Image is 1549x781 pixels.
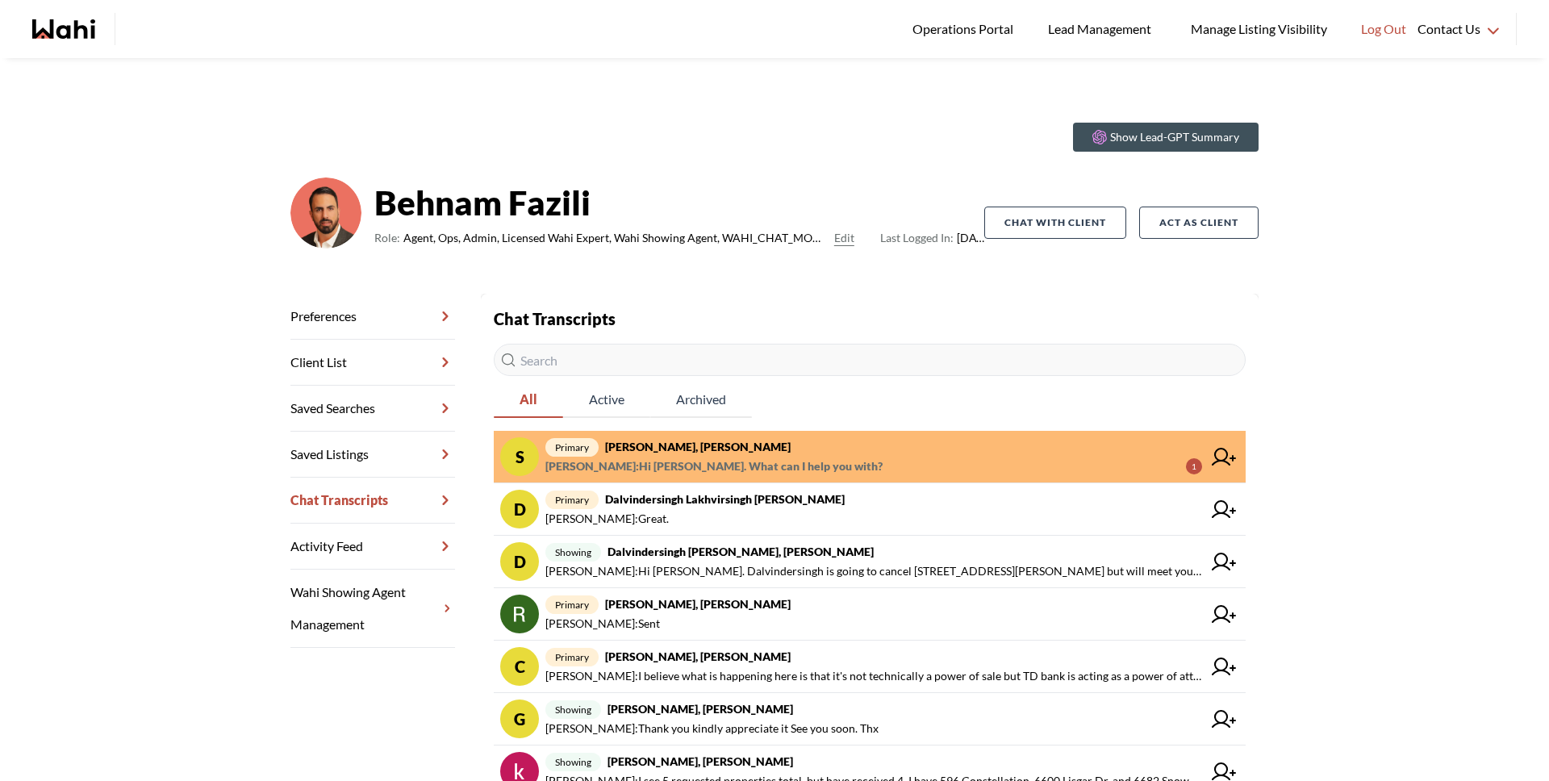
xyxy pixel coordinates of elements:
[403,228,828,248] span: Agent, Ops, Admin, Licensed Wahi Expert, Wahi Showing Agent, WAHI_CHAT_MODERATOR
[500,542,539,581] div: D
[494,344,1246,376] input: Search
[545,509,669,528] span: [PERSON_NAME] : Great.
[880,231,954,244] span: Last Logged In:
[912,19,1019,40] span: Operations Portal
[290,340,455,386] a: Client List
[545,438,599,457] span: primary
[290,524,455,570] a: Activity Feed
[500,490,539,528] div: D
[607,702,793,716] strong: [PERSON_NAME], [PERSON_NAME]
[1048,19,1157,40] span: Lead Management
[563,382,650,418] button: Active
[545,614,660,633] span: [PERSON_NAME] : Sent
[545,700,601,719] span: showing
[32,19,95,39] a: Wahi homepage
[605,597,791,611] strong: [PERSON_NAME], [PERSON_NAME]
[650,382,752,418] button: Archived
[545,719,879,738] span: [PERSON_NAME] : Thank you kindly appreciate it See you soon. Thx
[290,386,455,432] a: Saved Searches
[1110,129,1239,145] p: Show Lead-GPT Summary
[500,700,539,738] div: G
[290,294,455,340] a: Preferences
[605,649,791,663] strong: [PERSON_NAME], [PERSON_NAME]
[605,492,845,506] strong: Dalvindersingh Lakhvirsingh [PERSON_NAME]
[545,491,599,509] span: primary
[290,570,455,648] a: Wahi Showing Agent Management
[374,178,984,227] strong: Behnam Fazili
[545,595,599,614] span: primary
[545,753,601,771] span: showing
[500,437,539,476] div: S
[607,545,874,558] strong: Dalvindersingh [PERSON_NAME], [PERSON_NAME]
[494,588,1246,641] a: primary[PERSON_NAME], [PERSON_NAME][PERSON_NAME]:Sent
[494,693,1246,745] a: Gshowing[PERSON_NAME], [PERSON_NAME][PERSON_NAME]:Thank you kindly appreciate it See you soon. Thx
[1139,207,1259,239] button: Act as Client
[545,562,1202,581] span: [PERSON_NAME] : Hi [PERSON_NAME]. Dalvindersingh is going to cancel [STREET_ADDRESS][PERSON_NAME]...
[605,440,791,453] strong: [PERSON_NAME], [PERSON_NAME]
[494,641,1246,693] a: Cprimary[PERSON_NAME], [PERSON_NAME][PERSON_NAME]:I believe what is happening here is that it's n...
[1073,123,1259,152] button: Show Lead-GPT Summary
[1361,19,1406,40] span: Log Out
[650,382,752,416] span: Archived
[545,666,1202,686] span: [PERSON_NAME] : I believe what is happening here is that it's not technically a power of sale but...
[500,647,539,686] div: C
[374,228,400,248] span: Role:
[545,543,601,562] span: showing
[545,457,883,476] span: [PERSON_NAME] : Hi [PERSON_NAME]. What can I help you with?
[607,754,793,768] strong: [PERSON_NAME], [PERSON_NAME]
[494,309,616,328] strong: Chat Transcripts
[290,177,361,248] img: cf9ae410c976398e.png
[494,536,1246,588] a: DshowingDalvindersingh [PERSON_NAME], [PERSON_NAME][PERSON_NAME]:Hi [PERSON_NAME]. Dalvindersingh...
[290,478,455,524] a: Chat Transcripts
[984,207,1126,239] button: Chat with client
[290,432,455,478] a: Saved Listings
[500,595,539,633] img: chat avatar
[563,382,650,416] span: Active
[834,228,854,248] button: Edit
[880,228,984,248] span: [DATE]
[494,382,563,416] span: All
[494,382,563,418] button: All
[545,648,599,666] span: primary
[494,431,1246,483] a: Sprimary[PERSON_NAME], [PERSON_NAME][PERSON_NAME]:Hi [PERSON_NAME]. What can I help you with?1
[1186,458,1202,474] div: 1
[494,483,1246,536] a: DprimaryDalvindersingh Lakhvirsingh [PERSON_NAME][PERSON_NAME]:Great.
[1186,19,1332,40] span: Manage Listing Visibility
